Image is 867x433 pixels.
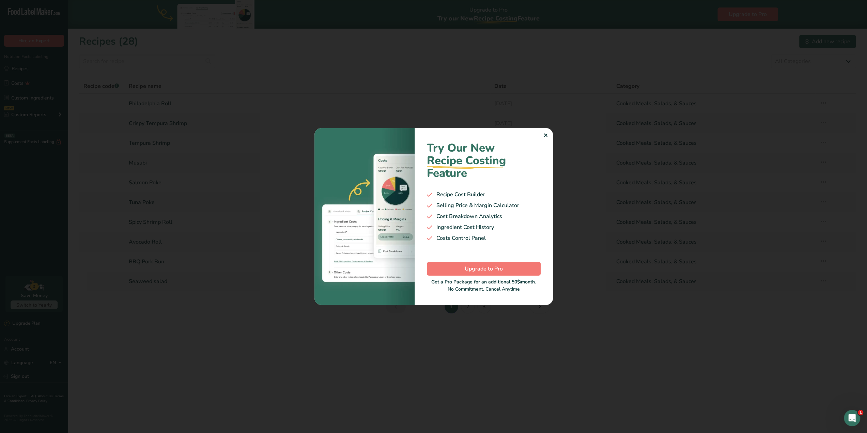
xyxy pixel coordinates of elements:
div: Recipe Cost Builder [427,190,541,199]
div: No Commitment, Cancel Anytime [427,278,541,293]
h1: Try Our New Feature [427,142,541,180]
span: Recipe Costing [427,153,506,168]
div: Cost Breakdown Analytics [427,212,541,220]
div: Get a Pro Package for an additional 50$/month. [427,278,541,285]
div: Selling Price & Margin Calculator [427,201,541,210]
button: Upgrade to Pro [427,262,541,276]
iframe: Intercom live chat [844,410,860,426]
span: 1 [858,410,863,415]
div: Ingredient Cost History [427,223,541,231]
div: Costs Control Panel [427,234,541,242]
span: Upgrade to Pro [465,265,503,273]
img: costing-image-1.bb94421.webp [314,128,415,305]
div: ✕ [543,132,548,140]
